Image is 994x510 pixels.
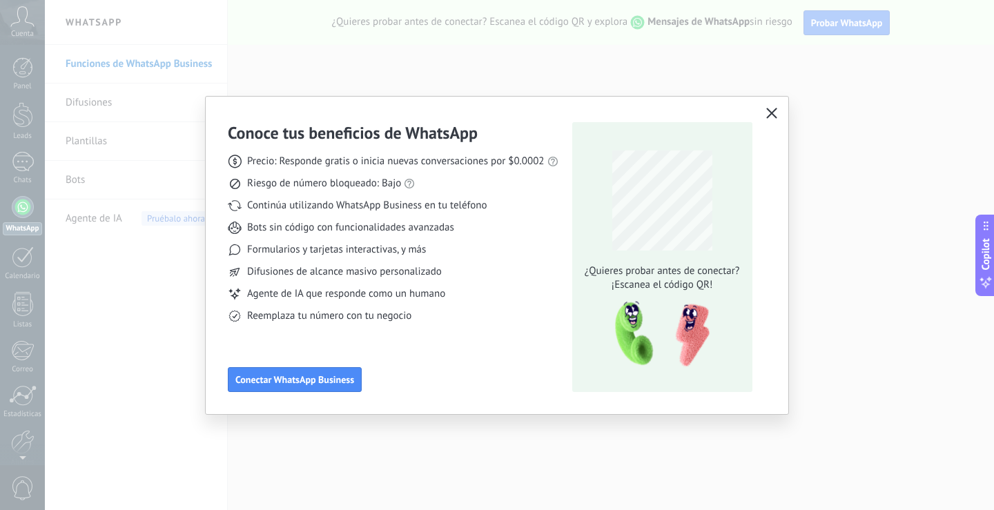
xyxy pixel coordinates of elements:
[228,122,478,144] h3: Conoce tus beneficios de WhatsApp
[247,199,487,213] span: Continúa utilizando WhatsApp Business en tu teléfono
[228,367,362,392] button: Conectar WhatsApp Business
[581,278,743,292] span: ¡Escanea el código QR!
[247,309,411,323] span: Reemplaza tu número con tu negocio
[247,177,401,190] span: Riesgo de número bloqueado: Bajo
[247,265,442,279] span: Difusiones de alcance masivo personalizado
[247,287,445,301] span: Agente de IA que responde como un humano
[247,221,454,235] span: Bots sin código con funcionalidades avanzadas
[581,264,743,278] span: ¿Quieres probar antes de conectar?
[247,155,545,168] span: Precio: Responde gratis o inicia nuevas conversaciones por $0.0002
[235,375,354,384] span: Conectar WhatsApp Business
[603,297,712,371] img: qr-pic-1x.png
[247,243,426,257] span: Formularios y tarjetas interactivas, y más
[979,238,993,270] span: Copilot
